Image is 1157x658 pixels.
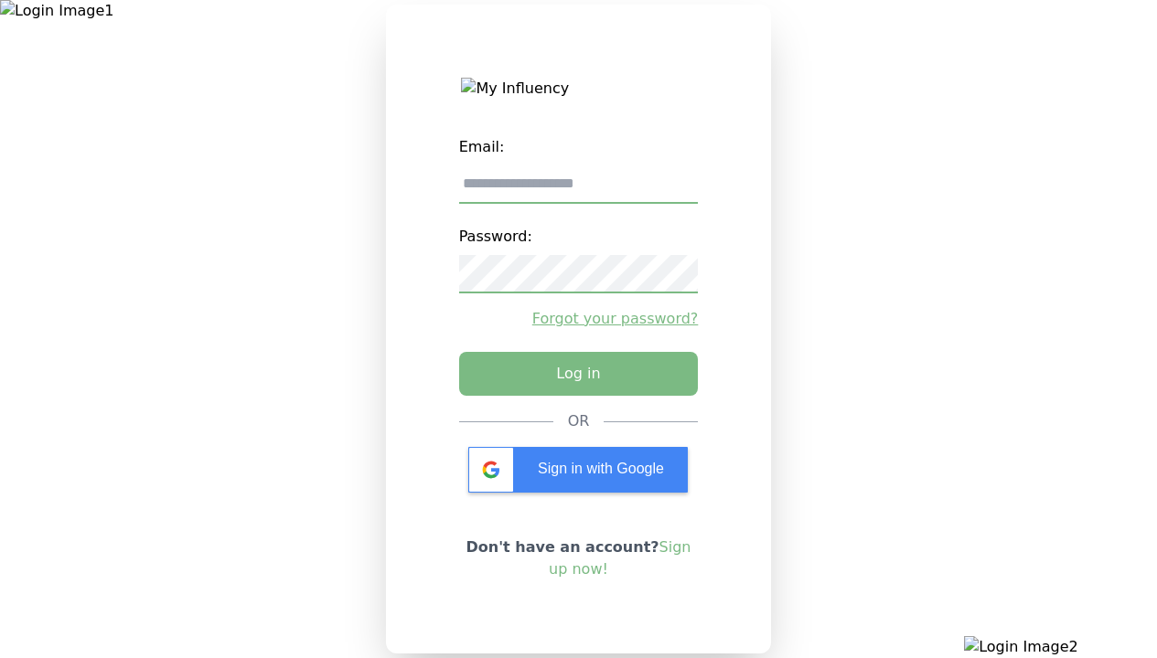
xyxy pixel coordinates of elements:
[538,461,664,476] span: Sign in with Google
[459,129,699,165] label: Email:
[459,352,699,396] button: Log in
[459,536,699,580] p: Don't have an account?
[568,410,590,432] div: OR
[459,218,699,255] label: Password:
[964,636,1157,658] img: Login Image2
[468,447,688,493] div: Sign in with Google
[459,308,699,330] a: Forgot your password?
[461,78,695,100] img: My Influency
